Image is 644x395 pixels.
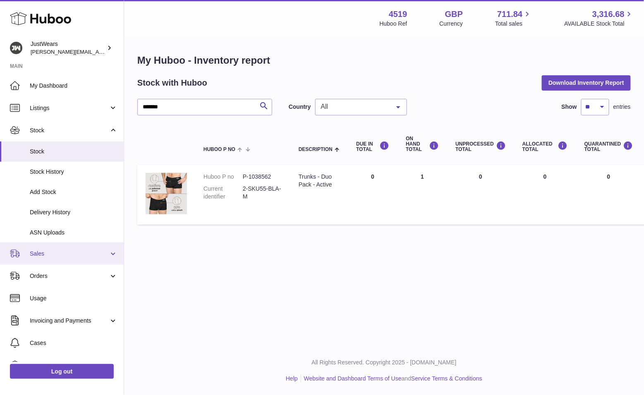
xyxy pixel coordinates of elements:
img: josh@just-wears.com [10,42,22,54]
span: Stock History [30,168,117,176]
div: JustWears [31,40,105,56]
div: ON HAND Total [406,136,439,153]
h1: My Huboo - Inventory report [137,54,631,67]
td: 0 [447,165,514,225]
span: Usage [30,294,117,302]
a: Service Terms & Conditions [411,375,482,382]
td: 0 [514,165,576,225]
a: 711.84 Total sales [495,9,532,28]
span: Description [299,147,333,152]
li: and [301,375,482,383]
span: 0 [607,173,610,180]
span: My Dashboard [30,82,117,90]
strong: GBP [445,9,463,20]
span: Delivery History [30,208,117,216]
span: Listings [30,104,109,112]
span: Stock [30,148,117,156]
h2: Stock with Huboo [137,77,207,89]
div: Huboo Ref [380,20,407,28]
dt: Current identifier [203,185,243,201]
span: Invoicing and Payments [30,317,109,325]
span: ASN Uploads [30,229,117,237]
span: 3,316.68 [592,9,625,20]
span: Stock [30,127,109,134]
dd: 2-SKU55-BLA-M [243,185,282,201]
span: entries [613,103,631,111]
span: [PERSON_NAME][EMAIL_ADDRESS][DOMAIN_NAME] [31,48,166,55]
span: Total sales [495,20,532,28]
label: Country [289,103,311,111]
button: Download Inventory Report [542,75,631,90]
span: Sales [30,250,109,258]
a: Website and Dashboard Terms of Use [304,375,402,382]
p: All Rights Reserved. Copyright 2025 - [DOMAIN_NAME] [131,359,637,366]
div: DUE IN TOTAL [356,141,389,152]
span: All [319,103,390,111]
a: 3,316.68 AVAILABLE Stock Total [564,9,634,28]
div: ALLOCATED Total [522,141,568,152]
span: Add Stock [30,188,117,196]
label: Show [562,103,577,111]
a: Help [286,375,298,382]
a: Log out [10,364,114,379]
span: 711.84 [497,9,522,20]
td: 0 [348,165,397,225]
img: product image [146,173,187,214]
dd: P-1038562 [243,173,282,181]
span: Channels [30,361,117,369]
span: AVAILABLE Stock Total [564,20,634,28]
div: Trunks - Duo Pack - Active [299,173,340,189]
div: QUARANTINED Total [584,141,633,152]
div: Currency [440,20,463,28]
td: 1 [397,165,447,225]
span: Orders [30,272,109,280]
div: UNPROCESSED Total [455,141,506,152]
strong: 4519 [389,9,407,20]
span: Huboo P no [203,147,235,152]
span: Cases [30,339,117,347]
dt: Huboo P no [203,173,243,181]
